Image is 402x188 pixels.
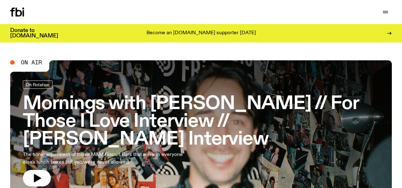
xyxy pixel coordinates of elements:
p: Become an [DOMAIN_NAME] supporter [DATE] [146,30,256,36]
span: On Air [21,60,42,65]
span: On Rotation [26,82,50,87]
a: Mornings with [PERSON_NAME] // For Those I Love Interview // [PERSON_NAME] InterviewThe sonic equ... [23,81,379,186]
h3: Mornings with [PERSON_NAME] // For Those I Love Interview // [PERSON_NAME] Interview [23,95,379,148]
p: The sonic equivalent of those M&M Biscuit Bars that were in everyone else's lunch boxes but you w... [23,151,186,166]
a: On Rotation [23,81,52,89]
h3: Donate to [DOMAIN_NAME] [10,28,58,39]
